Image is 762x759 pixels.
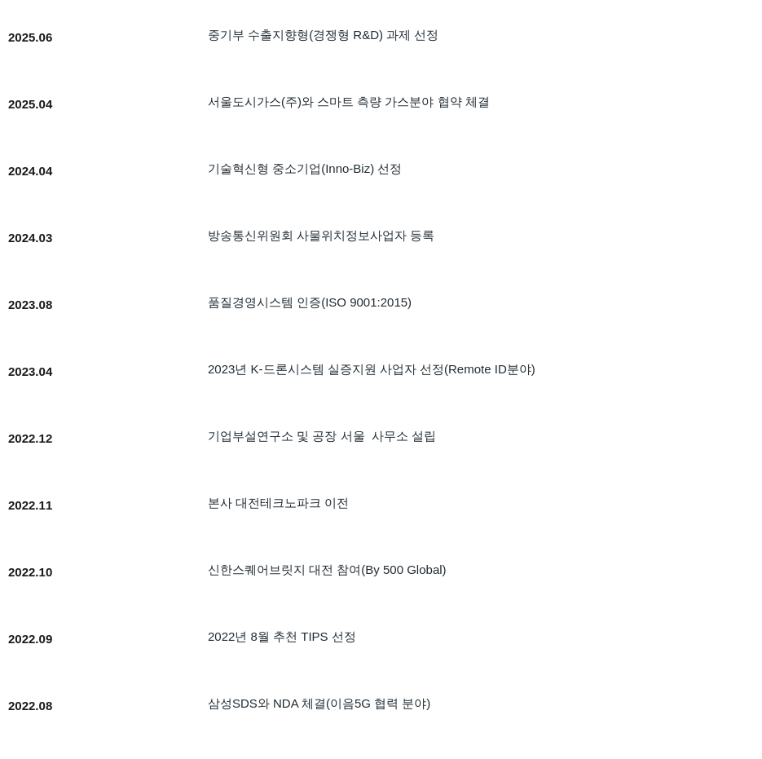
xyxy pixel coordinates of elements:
span: 방송통신위원회 사물위치정보사업자 등록 [208,228,434,242]
span: 2023.04 [8,364,52,378]
span: ​품질경영시스템 인증(ISO 9001:2015) [208,295,412,309]
span: 2025.04 [8,97,52,111]
span: 2023.08 [8,298,52,311]
span: 2023년 K-드론시스템 실증지원 사업자 선정(Remote ID분야) [208,362,535,376]
span: 기업부설연구소 및 공장 서울 사무소 설립 [208,429,436,443]
span: 본사 대전테크노파크 이전 [208,496,349,510]
span: 2025.06 [8,30,52,44]
span: 2022.12 [8,431,52,445]
span: 2022.08 [8,699,52,713]
span: 2022.10 [8,565,52,579]
span: 2022.11 [8,498,52,512]
span: 2022년 8월 추천 TIPS 선정 [208,629,356,643]
span: ​기술혁신형 중소기업(Inno-Biz) 선정 [208,161,402,175]
span: 2024.03 [8,231,52,245]
span: 삼성SDS와 NDA 체결(이음5G 협력 분야) [208,696,430,710]
span: ​중기부 수출지향형(경쟁형 R&D) 과제 선정 [208,28,438,42]
span: 신한스퀘어브릿지 대전 참여(By 500 Global) [208,563,447,576]
span: 2022.09 [8,632,52,646]
span: 2024.04 [8,164,52,178]
span: 서울도시가스(주)와 스마트 측량 가스분야 협약 체결 [208,95,490,108]
iframe: Wix Chat [575,689,762,759]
